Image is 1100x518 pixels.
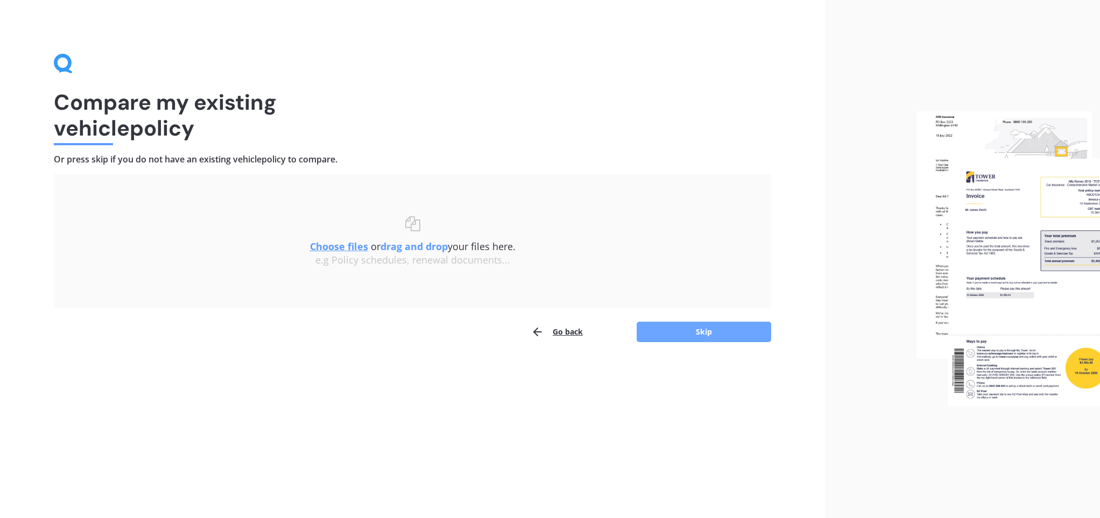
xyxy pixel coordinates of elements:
[54,154,771,165] h4: Or press skip if you do not have an existing vehicle policy to compare.
[916,111,1100,407] img: files.webp
[310,240,368,253] u: Choose files
[380,240,448,253] b: drag and drop
[637,322,771,342] button: Skip
[531,321,583,343] button: Go back
[310,240,516,253] span: or your files here.
[54,89,771,141] h1: Compare my existing vehicle policy
[75,254,750,266] div: e.g Policy schedules, renewal documents...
